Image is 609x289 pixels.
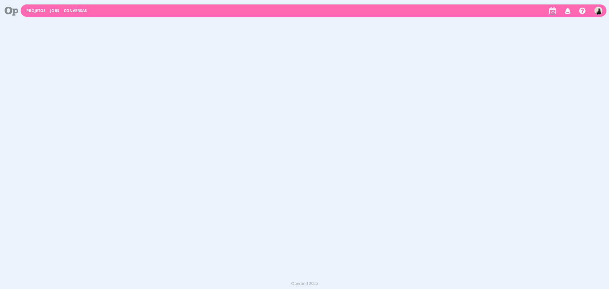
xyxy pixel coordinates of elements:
button: Conversas [62,8,89,13]
a: Projetos [26,8,46,13]
a: Conversas [64,8,87,13]
a: Jobs [50,8,59,13]
button: Projetos [24,8,48,13]
button: Jobs [48,8,61,13]
button: R [594,5,603,16]
img: R [594,7,602,15]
